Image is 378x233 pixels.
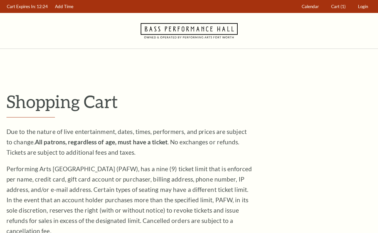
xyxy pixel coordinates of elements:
[328,0,349,13] a: Cart (1)
[35,138,167,146] strong: All patrons, regardless of age, must have a ticket
[340,4,346,9] span: (1)
[6,91,372,112] p: Shopping Cart
[355,0,371,13] a: Login
[6,128,247,156] span: Due to the nature of live entertainment, dates, times, performers, and prices are subject to chan...
[37,4,48,9] span: 12:24
[299,0,322,13] a: Calendar
[331,4,340,9] span: Cart
[358,4,368,9] span: Login
[52,0,77,13] a: Add Time
[7,4,36,9] span: Cart Expires In:
[302,4,319,9] span: Calendar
